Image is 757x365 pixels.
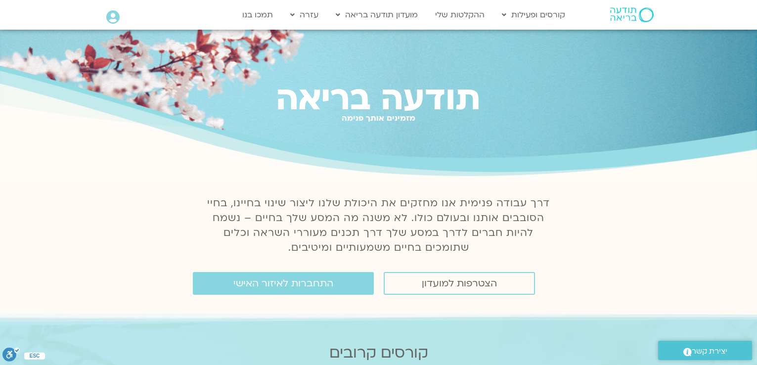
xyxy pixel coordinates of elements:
[202,196,556,255] p: דרך עבודה פנימית אנו מחזקים את היכולת שלנו ליצור שינוי בחיינו, בחיי הסובבים אותנו ובעולם כולו. לא...
[430,5,490,24] a: ההקלטות שלי
[237,5,278,24] a: תמכו בנו
[610,7,654,22] img: תודעה בריאה
[193,272,374,295] a: התחברות לאיזור האישי
[422,278,497,289] span: הצטרפות למועדון
[71,344,687,362] h2: קורסים קרובים
[233,278,333,289] span: התחברות לאיזור האישי
[285,5,323,24] a: עזרה
[331,5,423,24] a: מועדון תודעה בריאה
[497,5,570,24] a: קורסים ופעילות
[384,272,535,295] a: הצטרפות למועדון
[658,341,752,360] a: יצירת קשר
[692,345,727,358] span: יצירת קשר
